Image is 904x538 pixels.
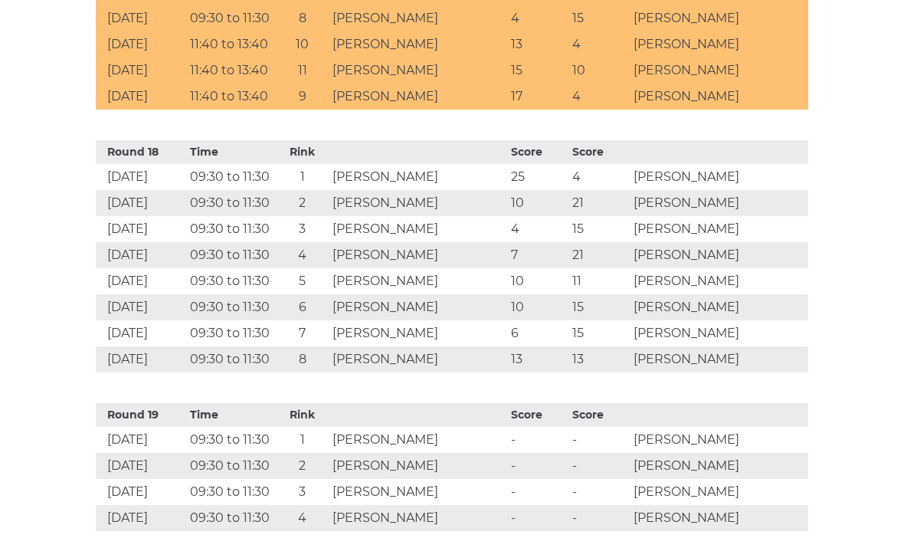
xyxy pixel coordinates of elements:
[568,320,630,346] td: 15
[277,320,329,346] td: 7
[329,320,507,346] td: [PERSON_NAME]
[96,453,186,479] td: [DATE]
[507,140,568,164] th: Score
[186,242,277,268] td: 09:30 to 11:30
[507,57,568,84] td: 15
[96,216,186,242] td: [DATE]
[96,5,186,31] td: [DATE]
[186,190,277,216] td: 09:30 to 11:30
[568,216,630,242] td: 15
[186,505,277,531] td: 09:30 to 11:30
[277,164,329,190] td: 1
[507,479,568,505] td: -
[507,31,568,57] td: 13
[277,5,329,31] td: 8
[277,190,329,216] td: 2
[186,164,277,190] td: 09:30 to 11:30
[96,403,186,427] th: Round 19
[277,57,329,84] td: 11
[568,403,630,427] th: Score
[630,505,808,531] td: [PERSON_NAME]
[277,140,329,164] th: Rink
[630,190,808,216] td: [PERSON_NAME]
[630,346,808,372] td: [PERSON_NAME]
[329,242,507,268] td: [PERSON_NAME]
[568,190,630,216] td: 21
[329,5,507,31] td: [PERSON_NAME]
[568,5,630,31] td: 15
[186,453,277,479] td: 09:30 to 11:30
[630,427,808,453] td: [PERSON_NAME]
[277,453,329,479] td: 2
[568,31,630,57] td: 4
[568,453,630,479] td: -
[96,346,186,372] td: [DATE]
[329,190,507,216] td: [PERSON_NAME]
[507,427,568,453] td: -
[186,346,277,372] td: 09:30 to 11:30
[507,268,568,294] td: 10
[277,479,329,505] td: 3
[186,427,277,453] td: 09:30 to 11:30
[186,294,277,320] td: 09:30 to 11:30
[630,164,808,190] td: [PERSON_NAME]
[96,57,186,84] td: [DATE]
[507,216,568,242] td: 4
[568,294,630,320] td: 15
[186,479,277,505] td: 09:30 to 11:30
[329,294,507,320] td: [PERSON_NAME]
[507,190,568,216] td: 10
[96,320,186,346] td: [DATE]
[507,403,568,427] th: Score
[568,242,630,268] td: 21
[630,294,808,320] td: [PERSON_NAME]
[568,427,630,453] td: -
[96,164,186,190] td: [DATE]
[186,216,277,242] td: 09:30 to 11:30
[277,346,329,372] td: 8
[507,505,568,531] td: -
[630,84,808,110] td: [PERSON_NAME]
[329,216,507,242] td: [PERSON_NAME]
[96,427,186,453] td: [DATE]
[329,427,507,453] td: [PERSON_NAME]
[568,505,630,531] td: -
[186,403,277,427] th: Time
[568,164,630,190] td: 4
[568,346,630,372] td: 13
[568,140,630,164] th: Score
[507,453,568,479] td: -
[630,479,808,505] td: [PERSON_NAME]
[507,294,568,320] td: 10
[630,216,808,242] td: [PERSON_NAME]
[507,346,568,372] td: 13
[96,268,186,294] td: [DATE]
[630,268,808,294] td: [PERSON_NAME]
[329,346,507,372] td: [PERSON_NAME]
[277,216,329,242] td: 3
[96,505,186,531] td: [DATE]
[630,320,808,346] td: [PERSON_NAME]
[96,242,186,268] td: [DATE]
[96,479,186,505] td: [DATE]
[186,57,277,84] td: 11:40 to 13:40
[329,84,507,110] td: [PERSON_NAME]
[630,453,808,479] td: [PERSON_NAME]
[630,5,808,31] td: [PERSON_NAME]
[329,479,507,505] td: [PERSON_NAME]
[96,84,186,110] td: [DATE]
[96,140,186,164] th: Round 18
[329,31,507,57] td: [PERSON_NAME]
[96,190,186,216] td: [DATE]
[277,84,329,110] td: 9
[186,140,277,164] th: Time
[277,242,329,268] td: 4
[329,268,507,294] td: [PERSON_NAME]
[507,5,568,31] td: 4
[568,268,630,294] td: 11
[96,31,186,57] td: [DATE]
[277,403,329,427] th: Rink
[186,31,277,57] td: 11:40 to 13:40
[507,84,568,110] td: 17
[277,294,329,320] td: 6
